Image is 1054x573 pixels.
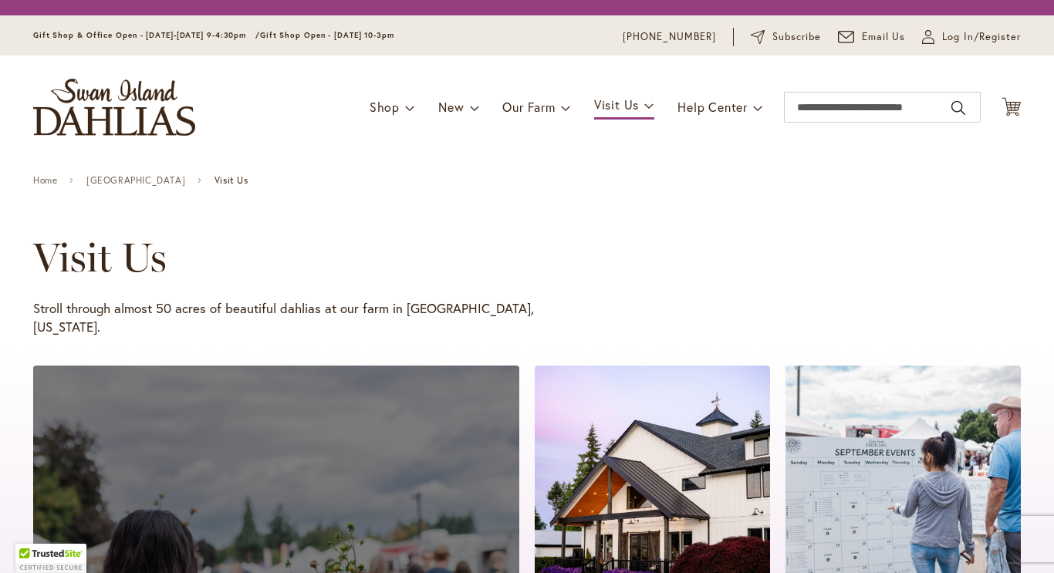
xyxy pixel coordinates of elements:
[838,29,906,45] a: Email Us
[922,29,1021,45] a: Log In/Register
[215,175,248,186] span: Visit Us
[86,175,185,186] a: [GEOGRAPHIC_DATA]
[772,29,821,45] span: Subscribe
[862,29,906,45] span: Email Us
[15,544,86,573] div: TrustedSite Certified
[370,99,400,115] span: Shop
[33,175,57,186] a: Home
[260,30,394,40] span: Gift Shop Open - [DATE] 10-3pm
[677,99,748,115] span: Help Center
[33,299,535,336] p: Stroll through almost 50 acres of beautiful dahlias at our farm in [GEOGRAPHIC_DATA], [US_STATE].
[502,99,555,115] span: Our Farm
[951,96,965,120] button: Search
[33,30,260,40] span: Gift Shop & Office Open - [DATE]-[DATE] 9-4:30pm /
[33,79,195,136] a: store logo
[751,29,821,45] a: Subscribe
[623,29,716,45] a: [PHONE_NUMBER]
[942,29,1021,45] span: Log In/Register
[594,96,639,113] span: Visit Us
[33,234,976,281] h1: Visit Us
[438,99,464,115] span: New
